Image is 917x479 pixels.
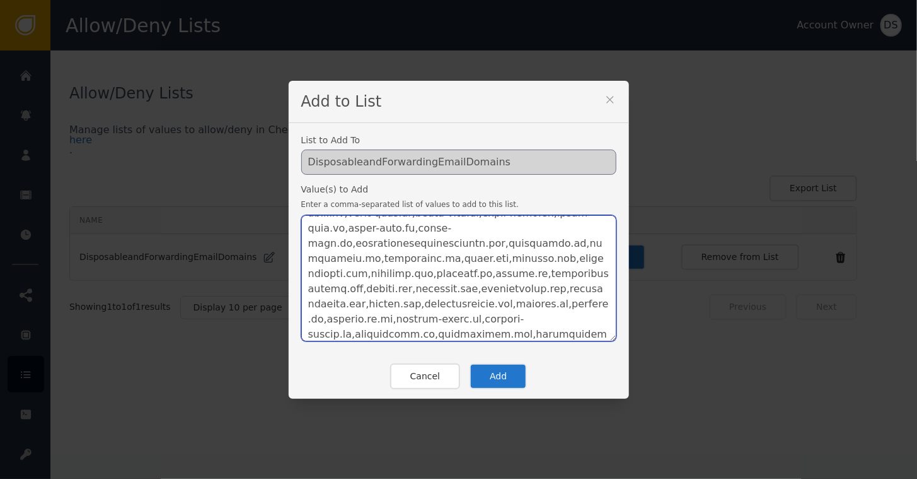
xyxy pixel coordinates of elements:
[301,136,616,145] label: List to Add To
[470,364,527,389] button: Add
[390,364,460,389] button: Cancel
[301,199,616,210] span: Enter a comma-separated list of values to add to this list.
[301,185,616,194] label: Value(s) to Add
[301,215,616,341] textarea: 0590loremip.dolors,636ametco.adi,801el.se,47do.eiusm,95temp.inc,76utla.etd,39magn.al,30enim.adm,1...
[289,81,629,123] div: Add to List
